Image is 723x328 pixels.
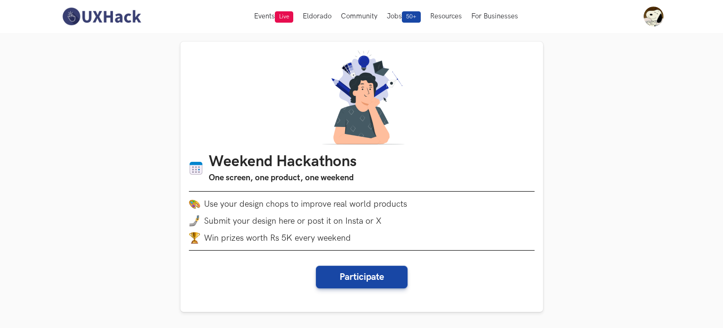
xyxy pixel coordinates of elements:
[189,198,200,210] img: palette.png
[316,50,407,144] img: A designer thinking
[189,198,535,210] li: Use your design chops to improve real world products
[60,7,144,26] img: UXHack-logo.png
[189,161,203,176] img: Calendar icon
[189,215,200,227] img: mobile-in-hand.png
[275,11,293,23] span: Live
[644,7,663,26] img: Your profile pic
[402,11,421,23] span: 50+
[189,232,535,244] li: Win prizes worth Rs 5K every weekend
[204,216,382,226] span: Submit your design here or post it on Insta or X
[189,232,200,244] img: trophy.png
[209,171,357,185] h3: One screen, one product, one weekend
[209,153,357,171] h1: Weekend Hackathons
[316,266,408,288] button: Participate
